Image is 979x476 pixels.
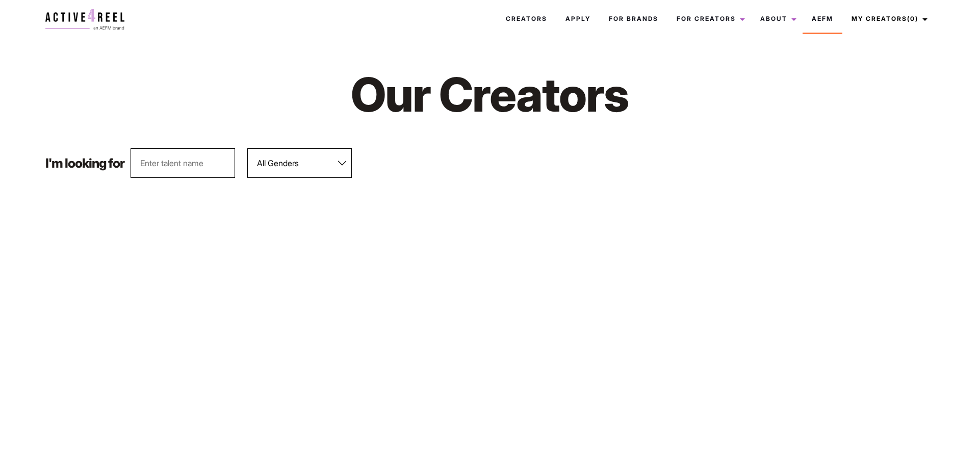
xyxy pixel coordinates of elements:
input: Enter talent name [131,148,235,178]
a: About [751,5,803,33]
a: Creators [497,5,556,33]
a: For Brands [600,5,667,33]
h1: Our Creators [233,65,746,124]
p: I'm looking for [45,157,124,170]
img: a4r-logo.svg [45,9,124,30]
a: For Creators [667,5,751,33]
a: Apply [556,5,600,33]
span: (0) [907,15,918,22]
a: AEFM [803,5,842,33]
a: My Creators(0) [842,5,934,33]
